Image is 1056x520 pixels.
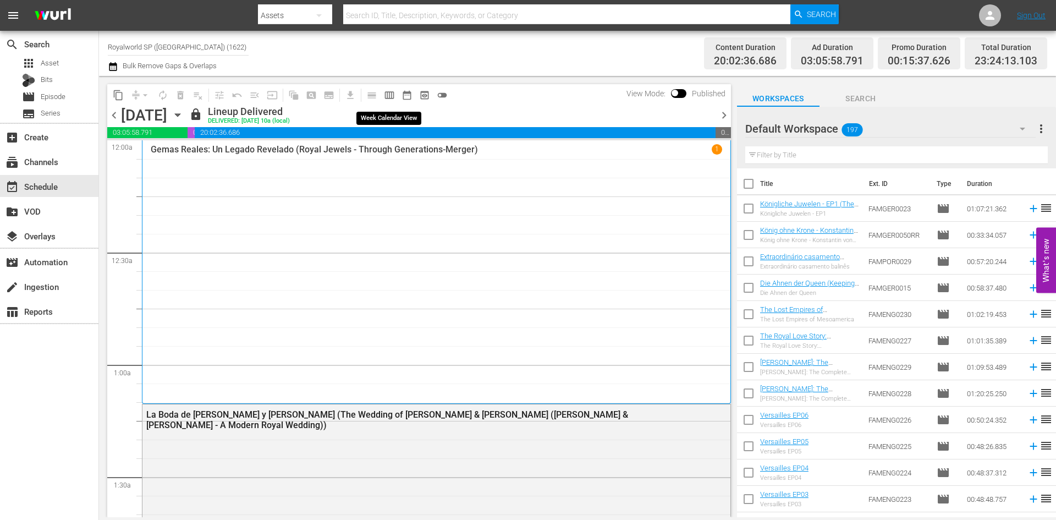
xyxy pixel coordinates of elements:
td: 00:50:24.352 [963,407,1023,433]
span: Refresh All Search Blocks [281,84,302,106]
td: 01:01:35.389 [963,327,1023,354]
span: reorder [1039,492,1053,505]
span: Series [22,107,35,121]
span: Ingestion [5,281,19,294]
svg: Add to Schedule [1027,229,1039,241]
div: Die Ahnen der Queen [760,289,860,297]
span: toggle_off [437,90,448,101]
td: 00:57:20.244 [963,248,1023,275]
div: Promo Duration [888,40,950,55]
svg: Add to Schedule [1027,202,1039,215]
th: Type [930,168,960,199]
div: König ohne Krone - Konstantin von Griechenland [760,237,860,244]
span: Series [41,108,61,119]
td: FAMENG0223 [864,486,932,512]
a: The Lost Empires of Mesoamerica [760,305,827,322]
svg: Add to Schedule [1027,308,1039,320]
div: Total Duration [975,40,1037,55]
button: Search [790,4,839,24]
span: 00:15:37.626 [188,127,194,138]
div: The Royal Love Story: [PERSON_NAME] & [PERSON_NAME] [760,342,860,349]
span: more_vert [1035,122,1048,135]
span: calendar_view_week_outlined [384,90,395,101]
span: Fill episodes with ad slates [246,86,263,104]
span: Toggle to switch from Published to Draft view. [671,89,679,97]
div: Ad Duration [801,40,864,55]
a: Sign Out [1017,11,1046,20]
span: reorder [1039,439,1053,452]
span: reorder [1039,360,1053,373]
span: Bits [41,74,53,85]
span: 20:02:36.686 [714,55,777,68]
a: Versailles EP05 [760,437,809,446]
div: Versailles EP03 [760,501,809,508]
td: 01:20:25.250 [963,380,1023,407]
span: Automation [5,256,19,269]
div: Extraordinário casamento balinês [760,263,860,270]
span: 03:05:58.791 [107,127,188,138]
span: Create Series Block [320,86,338,104]
td: 00:58:37.480 [963,275,1023,301]
th: Duration [960,168,1026,199]
td: 01:07:21.362 [963,195,1023,222]
span: Asset [41,58,59,69]
div: Versailles EP05 [760,448,809,455]
span: Remove Gaps & Overlaps [127,86,154,104]
td: FAMENG0229 [864,354,932,380]
span: date_range_outlined [402,90,413,101]
span: Episode [937,492,950,506]
span: View Mode: [621,89,671,98]
div: Königliche Juwelen - EP1 [760,210,860,217]
td: 01:09:53.489 [963,354,1023,380]
span: Episode [937,281,950,294]
span: Download as CSV [338,84,359,106]
span: Episode [937,202,950,215]
span: Workspaces [737,92,820,106]
div: Versailles EP04 [760,474,809,481]
p: 1 [715,145,719,153]
svg: Add to Schedule [1027,255,1039,267]
td: 00:48:26.835 [963,433,1023,459]
span: Search [820,92,902,106]
a: Versailles EP04 [760,464,809,472]
span: Episode [937,360,950,374]
div: Content Duration [714,40,777,55]
svg: Add to Schedule [1027,440,1039,452]
svg: Add to Schedule [1027,335,1039,347]
td: 00:48:48.757 [963,486,1023,512]
div: Default Workspace [745,113,1036,144]
span: Search [5,38,19,51]
td: 01:02:19.453 [963,301,1023,327]
button: more_vert [1035,116,1048,142]
td: FAMENG0225 [864,433,932,459]
div: Lineup Delivered [208,106,290,118]
span: 20:02:36.686 [195,127,716,138]
span: Channels [5,156,19,169]
div: [PERSON_NAME]: The Complete Story Part 2 [760,369,860,376]
span: menu [7,9,20,22]
button: Open Feedback Widget [1036,227,1056,293]
a: König ohne Krone - Konstantin von Griechenland [760,226,858,243]
a: Versailles EP06 [760,411,809,419]
td: 00:33:34.057 [963,222,1023,248]
a: The Royal Love Story: [PERSON_NAME] & [PERSON_NAME] [760,332,831,357]
span: 197 [842,118,862,141]
span: 03:05:58.791 [801,55,864,68]
svg: Add to Schedule [1027,467,1039,479]
svg: Add to Schedule [1027,282,1039,294]
th: Title [760,168,863,199]
div: Bits [22,74,35,87]
span: reorder [1039,201,1053,215]
td: FAMPOR0029 [864,248,932,275]
div: DELIVERED: [DATE] 10a (local) [208,118,290,125]
span: Bulk Remove Gaps & Overlaps [121,62,217,70]
span: VOD [5,205,19,218]
span: Episode [937,413,950,426]
svg: Add to Schedule [1027,387,1039,399]
span: Clear Lineup [189,86,207,104]
div: Versailles EP06 [760,422,809,429]
a: Extraordinário casamento balinês (Royal Wedding Bali Style) [760,253,846,277]
span: Episode [937,387,950,400]
span: preview_outlined [419,90,430,101]
span: Episode [41,91,65,102]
